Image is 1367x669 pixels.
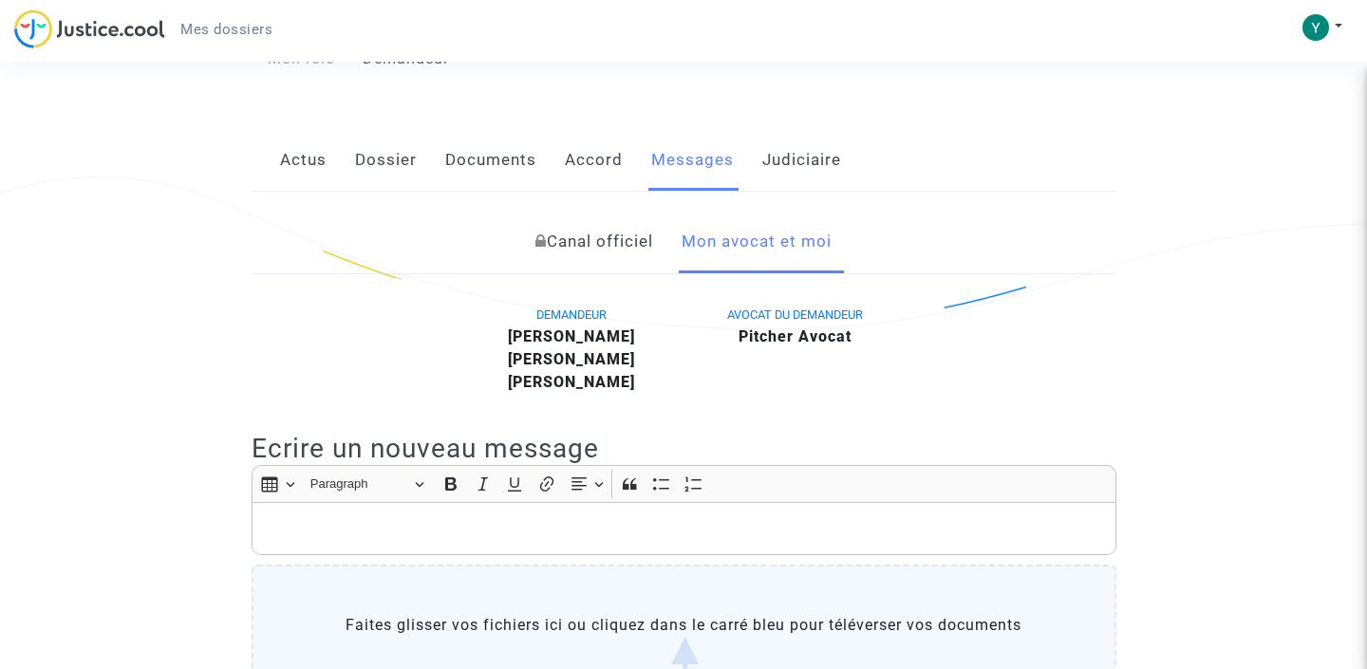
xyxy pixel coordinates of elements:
[310,473,409,495] span: Paragraph
[508,350,635,368] b: [PERSON_NAME]
[739,327,852,345] b: Pitcher Avocat
[536,307,607,322] span: DEMANDEUR
[682,211,832,273] a: Mon avocat et moi
[565,129,623,192] a: Accord
[727,307,863,322] span: AVOCAT DU DEMANDEUR
[445,129,536,192] a: Documents
[651,129,734,192] a: Messages
[180,21,272,38] span: Mes dossiers
[165,15,288,44] a: Mes dossiers
[14,9,165,48] img: jc-logo.svg
[355,129,417,192] a: Dossier
[252,432,1116,465] h2: Ecrire un nouveau message
[252,502,1116,555] div: Rich Text Editor, main
[302,470,433,499] button: Paragraph
[762,129,841,192] a: Judiciaire
[535,211,653,273] a: Canal officiel
[280,129,327,192] a: Actus
[508,327,635,345] b: [PERSON_NAME]
[1302,14,1329,41] img: ACg8ocI_GsNpSnxAHa41Gm15X0IrEkcoxdy8kMNx9C0q1wfGGqX_FQ=s96-c
[252,465,1116,502] div: Editor toolbar
[508,373,635,391] b: [PERSON_NAME]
